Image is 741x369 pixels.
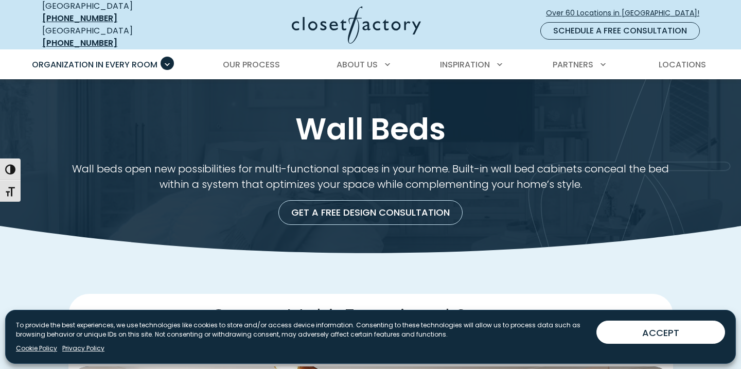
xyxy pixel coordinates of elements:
p: To provide the best experiences, we use technologies like cookies to store and/or access device i... [16,321,588,339]
a: Cookie Policy [16,344,57,353]
span: Partners [553,59,593,71]
a: Over 60 Locations in [GEOGRAPHIC_DATA]! [545,4,708,22]
a: [PHONE_NUMBER] [42,37,117,49]
p: Wall beds open new possibilities for multi-functional spaces in your home. Built-in wall bed cabi... [68,161,673,192]
span: About Us [337,59,378,71]
img: Closet Factory Logo [292,6,421,44]
span: Inspiration [440,59,490,71]
h1: Wall Beds [40,110,701,149]
a: Schedule a Free Consultation [540,22,700,40]
div: [GEOGRAPHIC_DATA] [42,25,191,49]
span: Over 60 Locations in [GEOGRAPHIC_DATA]! [546,8,708,19]
a: [PHONE_NUMBER] [42,12,117,24]
a: Privacy Policy [62,344,104,353]
a: Get a Free Design Consultation [278,200,463,225]
button: ACCEPT [596,321,725,344]
span: Locations [659,59,706,71]
span: Our Process [223,59,280,71]
span: Create Multi-Functional Spaces [210,302,531,330]
nav: Primary Menu [25,50,716,79]
span: Organization in Every Room [32,59,157,71]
